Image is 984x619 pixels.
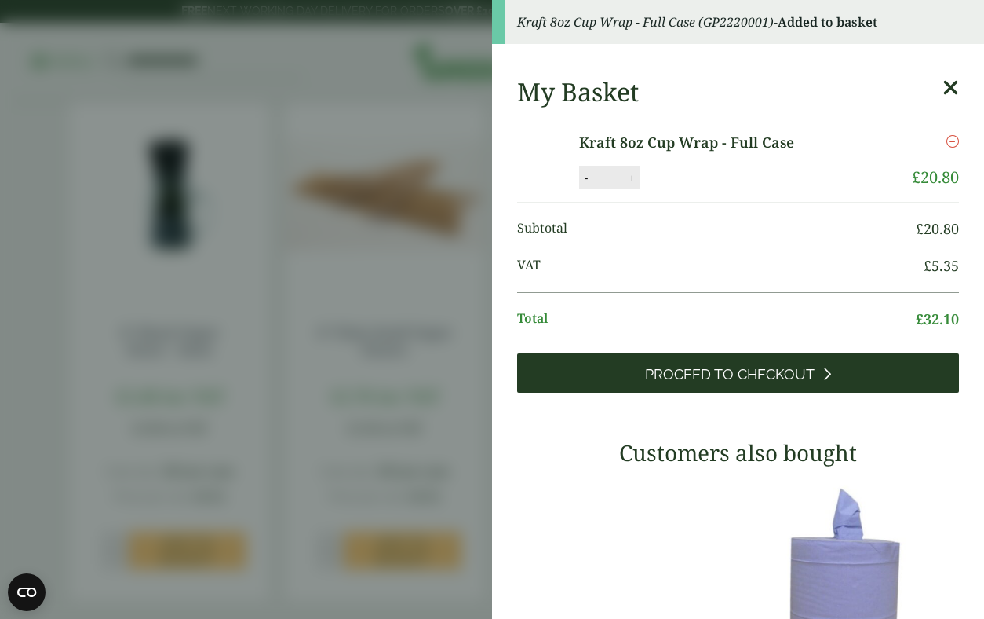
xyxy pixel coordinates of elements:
[520,132,582,174] img: Kraft 8oz Cup Wrap-Full Case of-0
[517,309,916,330] span: Total
[916,309,924,328] span: £
[517,255,924,277] span: VAT
[517,353,959,393] a: Proceed to Checkout
[912,167,959,188] bdi: 20.80
[912,167,920,188] span: £
[946,132,959,151] a: Remove this item
[645,366,815,383] span: Proceed to Checkout
[8,573,46,611] button: Open CMP widget
[517,77,639,107] h2: My Basket
[924,256,959,275] bdi: 5.35
[517,13,774,31] em: Kraft 8oz Cup Wrap - Full Case (GP2220001)
[517,440,959,467] h3: Customers also bought
[579,132,853,153] a: Kraft 8oz Cup Wrap - Full Case
[624,171,640,185] button: +
[517,218,916,240] span: Subtotal
[778,13,877,31] strong: Added to basket
[916,219,924,238] span: £
[580,171,592,185] button: -
[924,256,931,275] span: £
[916,219,959,238] bdi: 20.80
[916,309,959,328] bdi: 32.10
